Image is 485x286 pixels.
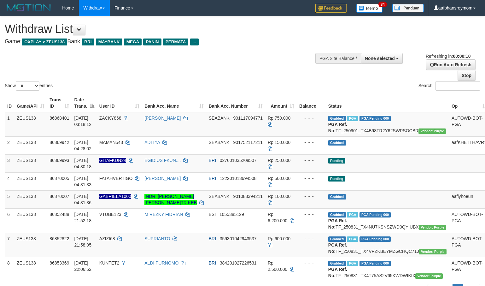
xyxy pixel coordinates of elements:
[378,2,387,7] span: 34
[328,158,345,164] span: Pending
[209,194,230,199] span: SEABANK
[96,39,122,45] span: MAYBANK
[435,81,480,91] input: Search:
[144,260,178,265] a: ALDI PURNOMO
[220,158,257,163] span: Copy 027601035208507 to clipboard
[74,176,91,187] span: [DATE] 04:31:33
[144,140,160,145] a: ADITYA
[328,194,346,200] span: Grabbed
[209,212,216,217] span: BSI
[458,70,476,81] a: Stop
[5,208,14,233] td: 6
[74,158,91,169] span: [DATE] 04:30:18
[209,116,230,121] span: SEABANK
[268,116,290,121] span: Rp 750.000
[5,23,317,35] h1: Withdraw List
[50,194,69,199] span: 86870007
[99,260,120,265] span: KUNTET2
[14,208,47,233] td: ZEUS138
[299,115,323,121] div: - - -
[50,236,69,241] span: 86852822
[299,193,323,200] div: - - -
[5,172,14,190] td: 4
[50,140,69,145] span: 86869942
[5,81,53,91] label: Show entries
[299,211,323,217] div: - - -
[14,233,47,257] td: ZEUS138
[326,257,449,281] td: TF_250831_TX4T75AS2V65KWDWIKIX
[209,260,216,265] span: BRI
[16,81,39,91] select: Showentries
[347,116,358,121] span: Marked by aaftrukkakada
[418,128,446,134] span: Vendor URL: https://trx4.1velocity.biz
[99,116,121,121] span: ZACKY868
[209,236,216,241] span: BRI
[50,260,69,265] span: 86853369
[365,56,395,61] span: None selected
[426,59,476,70] a: Run Auto-Refresh
[14,94,47,112] th: Game/API: activate to sort column ascending
[220,260,257,265] span: Copy 384201027226531 to clipboard
[268,260,287,272] span: Rp 2.500.000
[220,176,257,181] span: Copy 122201013694508 to clipboard
[209,176,216,181] span: BRI
[74,236,91,247] span: [DATE] 21:58:05
[22,39,67,45] span: OXPLAY > ZEUS138
[163,39,189,45] span: PERMATA
[326,112,449,137] td: TF_250901_TX4B98TR2Y62SWPSOCBR
[82,39,94,45] span: BRI
[268,194,290,199] span: Rp 100.000
[5,39,317,45] h4: Game: Bank:
[359,236,391,242] span: PGA Pending
[99,176,133,181] span: FATAHVERTIGO
[233,194,263,199] span: Copy 901083394211 to clipboard
[315,53,361,64] div: PGA Site Balance /
[328,218,347,229] b: PGA Ref. No:
[99,212,121,217] span: VTUBE123
[5,190,14,208] td: 5
[50,116,69,121] span: 86868401
[453,54,470,59] strong: 00:00:10
[50,158,69,163] span: 86869993
[74,194,91,205] span: [DATE] 04:31:36
[144,176,181,181] a: [PERSON_NAME]
[265,94,297,112] th: Amount: activate to sort column ascending
[14,112,47,137] td: ZEUS138
[299,260,323,266] div: - - -
[326,94,449,112] th: Status
[97,94,142,112] th: User ID: activate to sort column ascending
[47,94,72,112] th: Trans ID: activate to sort column ascending
[5,94,14,112] th: ID
[14,257,47,281] td: ZEUS138
[5,257,14,281] td: 8
[328,242,347,254] b: PGA Ref. No:
[268,140,290,145] span: Rp 150.000
[359,261,391,266] span: PGA Pending
[268,176,290,181] span: Rp 500.000
[326,233,449,257] td: TF_250831_TX4VPZKBEYMZGCHQC71J
[144,212,183,217] a: M REZKY FIDRIAN
[5,233,14,257] td: 7
[356,4,383,13] img: Button%20Memo.svg
[5,154,14,172] td: 3
[299,235,323,242] div: - - -
[14,136,47,154] td: ZEUS138
[315,4,347,13] img: Feedback.jpg
[99,158,126,163] span: Nama rekening ada tanda titik/strip, harap diedit
[359,212,391,217] span: PGA Pending
[74,260,91,272] span: [DATE] 22:06:52
[419,249,447,254] span: Vendor URL: https://trx4.1velocity.biz
[14,154,47,172] td: ZEUS138
[142,94,206,112] th: Bank Acc. Name: activate to sort column ascending
[392,4,424,12] img: panduan.png
[50,176,69,181] span: 86870005
[415,273,443,279] span: Vendor URL: https://trx4.1velocity.biz
[14,190,47,208] td: ZEUS138
[299,175,323,182] div: - - -
[233,140,263,145] span: Copy 901752117211 to clipboard
[74,116,91,127] span: [DATE] 03:18:12
[5,112,14,137] td: 1
[426,54,470,59] span: Refreshing in:
[299,139,323,146] div: - - -
[297,94,326,112] th: Balance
